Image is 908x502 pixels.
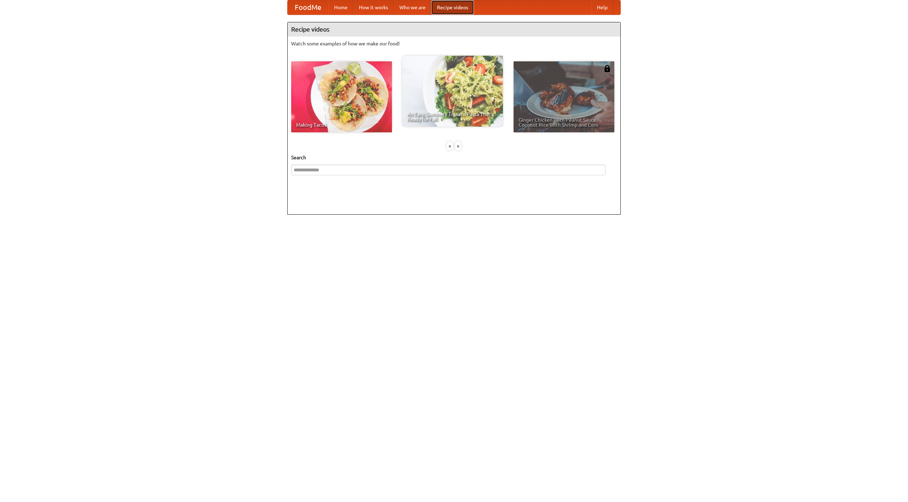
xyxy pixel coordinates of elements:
span: An Easy, Summery Tomato Pasta That's Ready for Fall [407,112,498,122]
h5: Search [291,154,617,161]
a: How it works [353,0,394,15]
p: Watch some examples of how we make our food! [291,40,617,47]
div: » [455,142,461,150]
a: Recipe videos [431,0,474,15]
a: Home [328,0,353,15]
img: 483408.png [604,65,611,72]
a: Help [591,0,613,15]
div: « [447,142,453,150]
span: Making Tacos [296,122,387,127]
a: An Easy, Summery Tomato Pasta That's Ready for Fall [402,56,503,127]
a: Making Tacos [291,61,392,132]
a: FoodMe [288,0,328,15]
h4: Recipe videos [288,22,620,37]
a: Who we are [394,0,431,15]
